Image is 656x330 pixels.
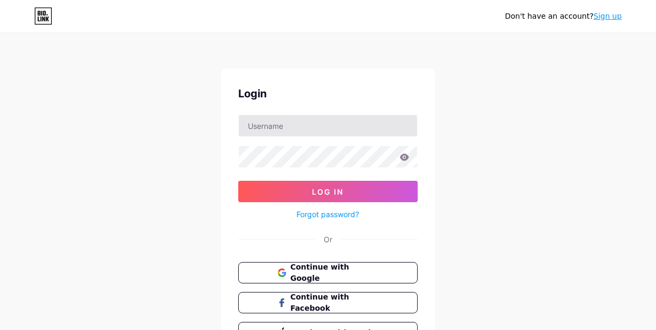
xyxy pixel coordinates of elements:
[313,187,344,196] span: Log In
[505,11,622,22] div: Don't have an account?
[238,86,418,102] div: Login
[239,115,417,136] input: Username
[593,12,622,20] a: Sign up
[238,262,418,283] button: Continue with Google
[238,181,418,202] button: Log In
[297,209,360,220] a: Forgot password?
[324,234,332,245] div: Or
[238,292,418,313] button: Continue with Facebook
[291,291,379,314] span: Continue with Facebook
[291,262,379,284] span: Continue with Google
